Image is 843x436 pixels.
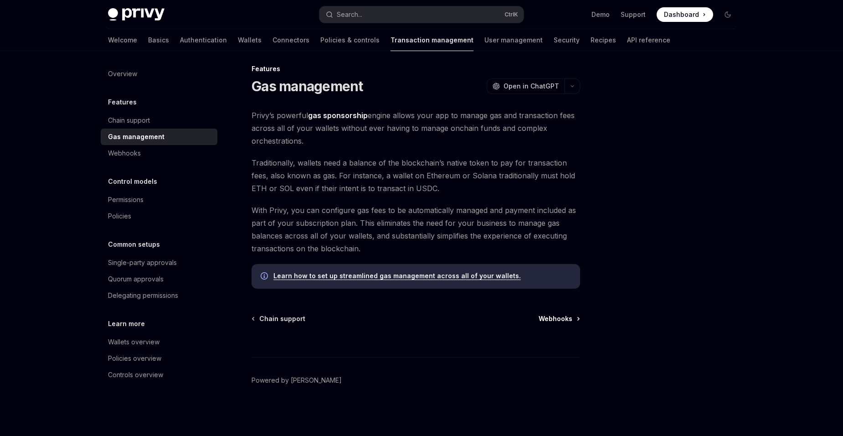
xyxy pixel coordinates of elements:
[252,376,342,385] a: Powered by [PERSON_NAME]
[391,29,473,51] a: Transaction management
[101,367,217,383] a: Controls overview
[108,211,131,222] div: Policies
[101,129,217,145] a: Gas management
[554,29,580,51] a: Security
[108,97,137,108] h5: Features
[101,350,217,367] a: Policies overview
[539,314,579,323] a: Webhooks
[657,7,713,22] a: Dashboard
[180,29,227,51] a: Authentication
[101,254,217,271] a: Single-party approvals
[108,290,178,301] div: Delegating permissions
[720,7,735,22] button: Toggle dark mode
[101,334,217,350] a: Wallets overview
[108,337,159,348] div: Wallets overview
[108,68,137,79] div: Overview
[337,9,362,20] div: Search...
[259,314,305,323] span: Chain support
[101,208,217,224] a: Policies
[252,64,580,73] div: Features
[591,10,610,19] a: Demo
[108,353,161,364] div: Policies overview
[504,82,559,91] span: Open in ChatGPT
[108,239,160,250] h5: Common setups
[320,29,380,51] a: Policies & controls
[252,78,363,94] h1: Gas management
[101,192,217,208] a: Permissions
[108,194,144,205] div: Permissions
[261,272,270,281] svg: Info
[319,6,524,23] button: Search...CtrlK
[252,314,305,323] a: Chain support
[108,257,177,268] div: Single-party approvals
[252,204,580,255] span: With Privy, you can configure gas fees to be automatically managed and payment included as part o...
[487,78,565,94] button: Open in ChatGPT
[591,29,616,51] a: Recipes
[504,11,518,18] span: Ctrl K
[108,274,164,285] div: Quorum approvals
[108,115,150,126] div: Chain support
[108,29,137,51] a: Welcome
[484,29,543,51] a: User management
[101,287,217,304] a: Delegating permissions
[252,109,580,147] span: Privy’s powerful engine allows your app to manage gas and transaction fees across all of your wal...
[108,318,145,329] h5: Learn more
[108,8,164,21] img: dark logo
[627,29,670,51] a: API reference
[101,271,217,287] a: Quorum approvals
[101,112,217,129] a: Chain support
[108,131,164,142] div: Gas management
[108,176,157,187] h5: Control models
[101,66,217,82] a: Overview
[273,272,521,280] a: Learn how to set up streamlined gas management across all of your wallets.
[108,148,141,159] div: Webhooks
[108,369,163,380] div: Controls overview
[664,10,699,19] span: Dashboard
[148,29,169,51] a: Basics
[101,145,217,161] a: Webhooks
[621,10,646,19] a: Support
[272,29,309,51] a: Connectors
[252,156,580,195] span: Traditionally, wallets need a balance of the blockchain’s native token to pay for transaction fee...
[539,314,572,323] span: Webhooks
[308,111,368,120] strong: gas sponsorship
[238,29,262,51] a: Wallets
